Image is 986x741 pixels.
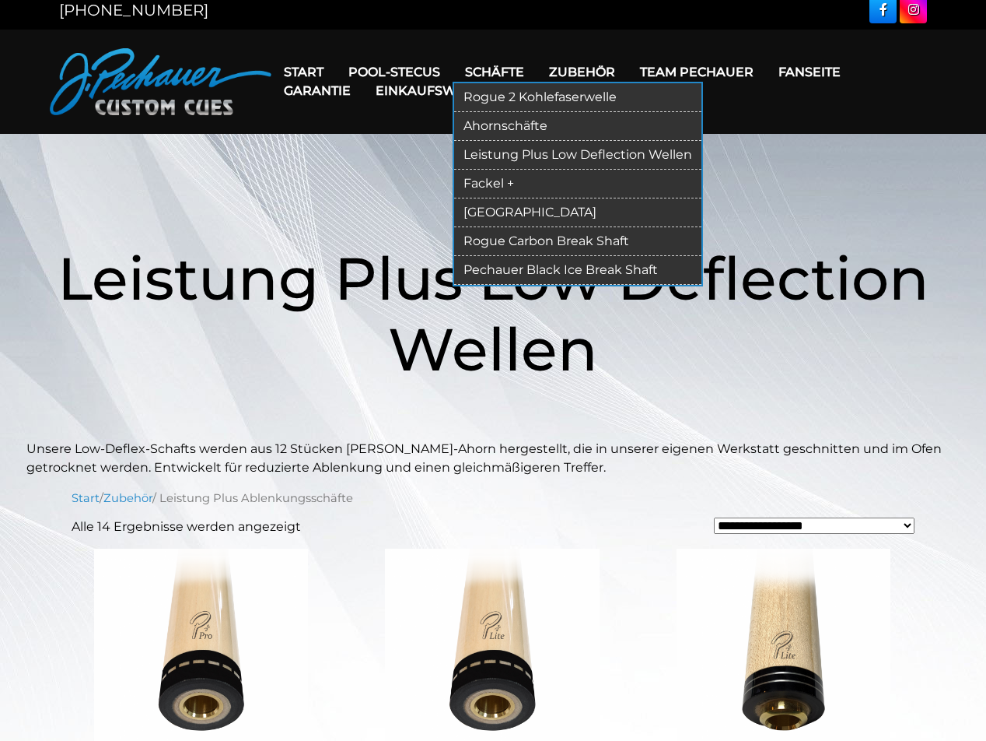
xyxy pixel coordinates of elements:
[103,491,152,505] a: Zubehör
[336,52,453,92] a: POOL-STECUS
[271,52,336,92] a: Start
[628,52,766,92] a: TEAM PECHAUER
[454,256,701,285] a: Pechauer Black Ice Break Shaft
[72,518,301,536] p: Alle 14 Ergebnisse werden angezeigt
[454,141,701,170] a: Leistung Plus Low Deflection Wellen
[453,52,537,92] a: SCHÄFTE
[454,198,701,227] a: [GEOGRAPHIC_DATA]
[271,71,363,111] a: Garantie
[58,242,929,385] span: Leistung Plus Low Deflection Wellen
[59,1,208,19] a: [PHONE_NUMBER]
[454,112,701,141] a: Ahornschäfte
[363,71,505,111] a: Einkaufswagen
[72,490,914,507] nav: Brotkrume
[454,170,701,198] a: Fackel +
[766,52,853,92] a: FANSEITE
[26,440,960,477] p: Unsere Low-Deflex-Schafts werden aus 12 Stücken [PERSON_NAME]-Ahorn hergestellt, die in unserer e...
[50,48,271,115] img: Pechauer Benutzerdefinierte Hinweise
[454,227,701,256] a: Rogue Carbon Break Shaft
[537,52,628,92] a: Zubehör
[72,491,100,505] a: Start
[714,518,914,534] select: Shop-Bestellung
[454,83,701,112] a: Rogue 2 Kohlefaserwelle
